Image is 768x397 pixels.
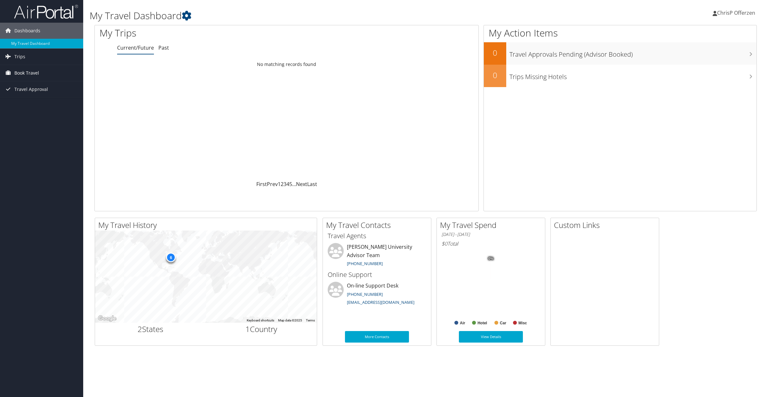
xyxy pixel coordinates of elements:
span: Map data ©2025 [278,319,302,322]
a: 3 [284,181,286,188]
text: Air [460,321,465,325]
a: First [256,181,267,188]
h1: My Travel Dashboard [90,9,538,22]
h3: Travel Agents [328,231,426,240]
h1: My Action Items [484,26,756,40]
div: 6 [166,253,176,262]
a: More Contacts [345,331,409,343]
a: 2 [281,181,284,188]
span: ChrisP Offerzen [717,9,755,16]
h6: [DATE] - [DATE] [442,231,540,238]
h1: My Trips [100,26,314,40]
h6: Total [442,240,540,247]
span: Travel Approval [14,81,48,97]
a: Next [296,181,307,188]
a: 4 [286,181,289,188]
tspan: 0% [488,257,493,261]
h2: Country [211,324,312,335]
h2: Custom Links [554,220,659,231]
span: 1 [245,324,250,334]
a: ChrisP Offerzen [713,3,762,22]
li: [PERSON_NAME] University Advisor Team [324,243,429,269]
td: No matching records found [95,59,478,70]
a: 5 [289,181,292,188]
span: Trips [14,49,25,65]
button: Keyboard shortcuts [247,318,274,323]
h2: 0 [484,47,506,58]
a: Prev [267,181,278,188]
a: [PHONE_NUMBER] [347,261,383,266]
text: Misc [518,321,527,325]
h3: Trips Missing Hotels [509,69,756,81]
a: 0Trips Missing Hotels [484,65,756,87]
img: Google [97,314,118,323]
span: Dashboards [14,23,40,39]
a: Last [307,181,317,188]
h2: My Travel Spend [440,220,545,231]
span: … [292,181,296,188]
h2: States [100,324,201,335]
a: Past [158,44,169,51]
h2: My Travel Contacts [326,220,431,231]
a: 1 [278,181,281,188]
a: [PHONE_NUMBER] [347,291,383,297]
a: Terms (opens in new tab) [306,319,315,322]
span: $0 [442,240,447,247]
a: Current/Future [117,44,154,51]
a: 0Travel Approvals Pending (Advisor Booked) [484,42,756,65]
span: 2 [138,324,142,334]
h3: Travel Approvals Pending (Advisor Booked) [509,47,756,59]
li: On-line Support Desk [324,282,429,308]
span: Book Travel [14,65,39,81]
img: airportal-logo.png [14,4,78,19]
text: Car [500,321,506,325]
a: View Details [459,331,523,343]
a: Open this area in Google Maps (opens a new window) [97,314,118,323]
text: Hotel [477,321,487,325]
a: [EMAIL_ADDRESS][DOMAIN_NAME] [347,299,414,305]
h2: 0 [484,70,506,81]
h2: My Travel History [98,220,317,231]
h3: Online Support [328,270,426,279]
